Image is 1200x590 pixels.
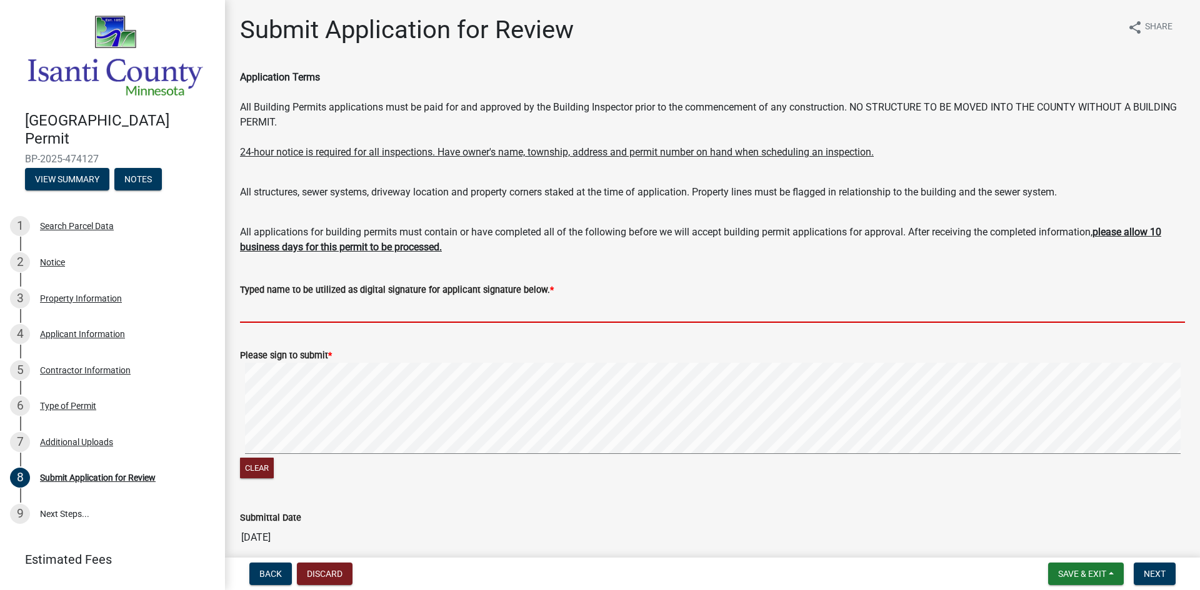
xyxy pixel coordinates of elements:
div: 1 [10,216,30,236]
div: All applications for building permits must contain or have completed all of the following before ... [240,210,1185,255]
div: Type of Permit [40,401,96,410]
label: Typed name to be utilized as digital signature for applicant signature below. [240,286,554,295]
button: Save & Exit [1048,563,1124,585]
wm-modal-confirm: Notes [114,175,162,185]
div: 3 [10,288,30,308]
div: Notice [40,258,65,267]
div: Search Parcel Data [40,222,114,230]
span: Next [1144,569,1166,579]
label: Submittal Date [240,514,301,523]
u: 24-hour notice is required for all inspections. Have owner's name, township, address and permit n... [240,146,874,158]
span: Back [259,569,282,579]
div: Property Information [40,294,122,303]
button: View Summary [25,168,109,190]
div: All structures, sewer systems, driveway location and property corners staked at the time of appli... [240,170,1185,200]
div: 4 [10,324,30,344]
div: Contractor Information [40,366,131,375]
div: 9 [10,504,30,524]
wm-modal-confirm: Summary [25,175,109,185]
div: 5 [10,360,30,380]
div: 6 [10,396,30,416]
button: Next [1134,563,1176,585]
button: Back [249,563,292,585]
div: 8 [10,468,30,488]
a: Estimated Fees [10,547,205,572]
h1: Submit Application for Review [240,15,574,45]
span: Share [1145,20,1172,35]
div: 7 [10,432,30,452]
b: Application Terms [240,71,320,83]
i: share [1127,20,1142,35]
div: All Building Permits applications must be paid for and approved by the Building Inspector prior t... [240,70,1185,160]
img: Isanti County, Minnesota [25,13,205,99]
div: Additional Uploads [40,438,113,446]
button: Discard [297,563,352,585]
span: BP-2025-474127 [25,153,200,165]
span: Save & Exit [1058,569,1106,579]
div: 2 [10,252,30,272]
label: Please sign to submit [240,352,332,360]
button: Notes [114,168,162,190]
div: Submit Application for Review [40,473,156,482]
button: shareShare [1117,15,1182,39]
button: Clear [240,458,274,478]
h4: [GEOGRAPHIC_DATA] Permit [25,112,215,148]
div: Applicant Information [40,330,125,338]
